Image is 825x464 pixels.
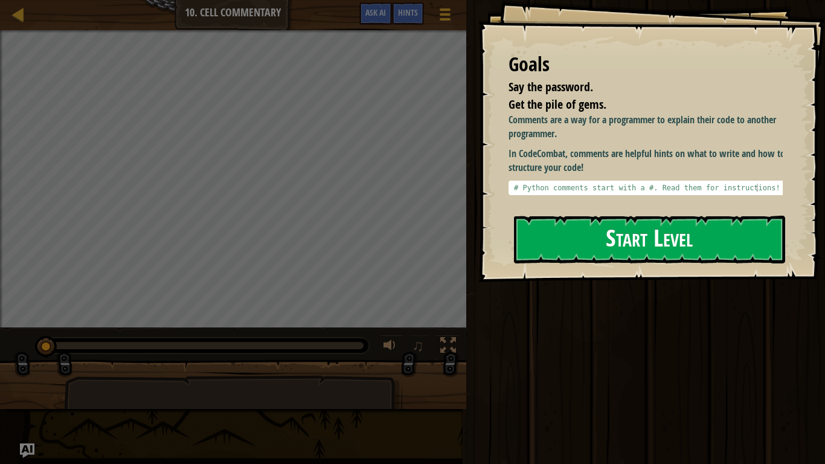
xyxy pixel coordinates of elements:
[493,96,780,114] li: Get the pile of gems.
[365,7,386,18] span: Ask AI
[20,443,34,458] button: Ask AI
[509,79,593,95] span: Say the password.
[509,147,792,175] p: In CodeCombat, comments are helpful hints on what to write and how to structure your code!
[412,337,424,355] span: ♫
[509,96,606,112] span: Get the pile of gems.
[493,79,780,96] li: Say the password.
[514,216,785,263] button: Start Level
[379,335,403,359] button: Adjust volume
[509,113,792,141] p: Comments are a way for a programmer to explain their code to another programmer.
[359,2,392,25] button: Ask AI
[398,7,418,18] span: Hints
[509,51,783,79] div: Goals
[409,335,430,359] button: ♫
[436,335,460,359] button: Toggle fullscreen
[430,2,460,31] button: Show game menu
